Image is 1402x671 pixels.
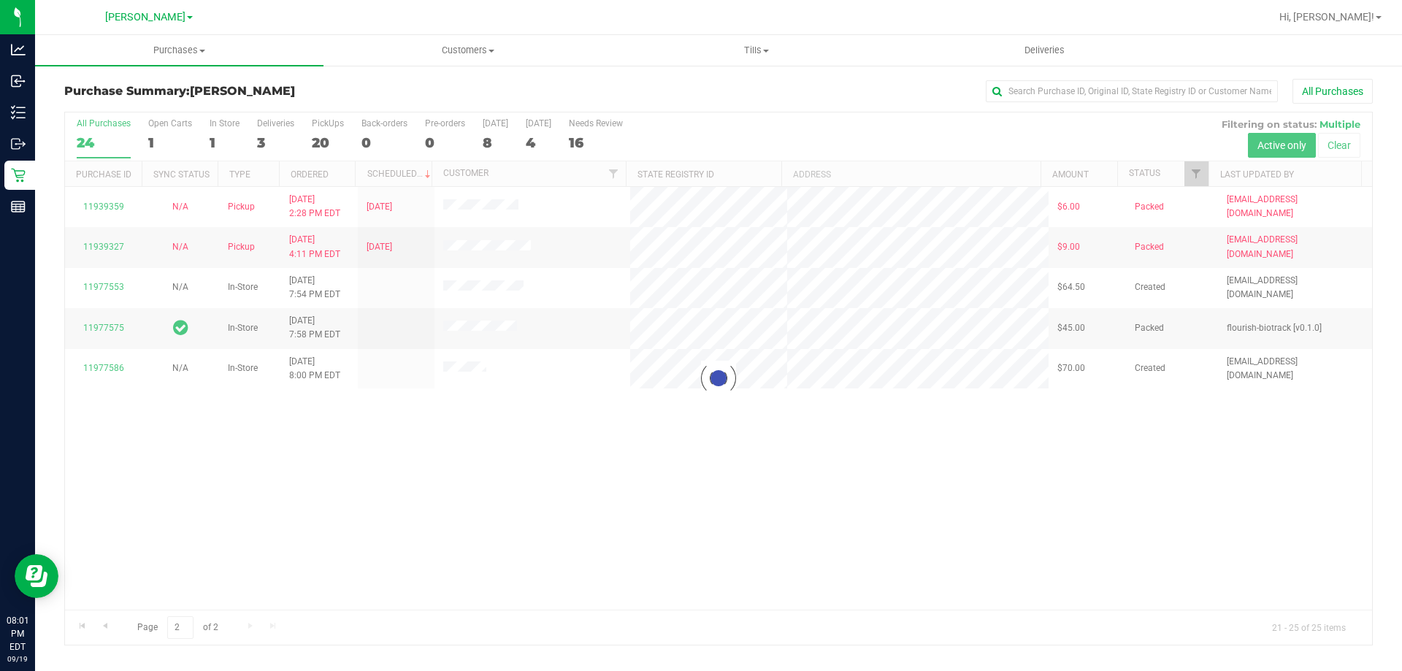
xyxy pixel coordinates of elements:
h3: Purchase Summary: [64,85,500,98]
inline-svg: Reports [11,199,26,214]
span: Customers [324,44,611,57]
span: Purchases [35,44,323,57]
span: Hi, [PERSON_NAME]! [1279,11,1374,23]
span: [PERSON_NAME] [105,11,185,23]
a: Deliveries [900,35,1189,66]
a: Tills [612,35,900,66]
inline-svg: Retail [11,168,26,183]
p: 09/19 [7,653,28,664]
a: Purchases [35,35,323,66]
inline-svg: Inventory [11,105,26,120]
span: [PERSON_NAME] [190,84,295,98]
span: Deliveries [1005,44,1084,57]
p: 08:01 PM EDT [7,614,28,653]
inline-svg: Analytics [11,42,26,57]
iframe: Resource center [15,554,58,598]
a: Customers [323,35,612,66]
button: All Purchases [1292,79,1373,104]
span: Tills [613,44,900,57]
inline-svg: Inbound [11,74,26,88]
inline-svg: Outbound [11,137,26,151]
input: Search Purchase ID, Original ID, State Registry ID or Customer Name... [986,80,1278,102]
